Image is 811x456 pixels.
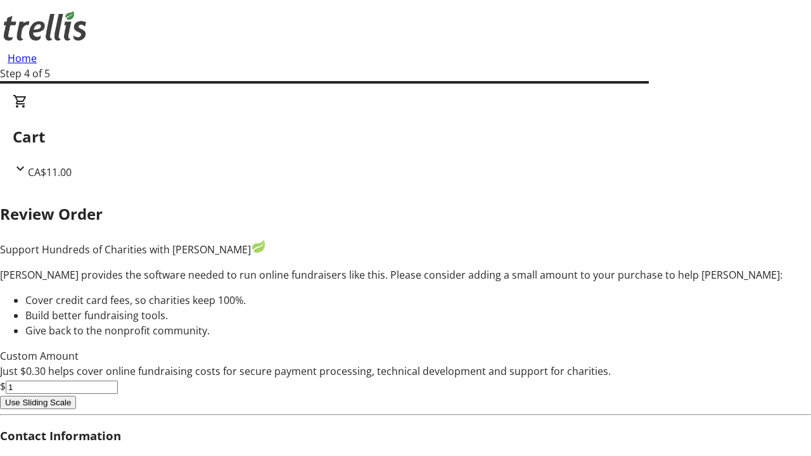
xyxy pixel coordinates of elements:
h2: Cart [13,125,798,148]
div: CartCA$11.00 [13,94,798,180]
li: Give back to the nonprofit community. [25,323,811,338]
span: CA$11.00 [28,165,72,179]
li: Build better fundraising tools. [25,308,811,323]
li: Cover credit card fees, so charities keep 100%. [25,293,811,308]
